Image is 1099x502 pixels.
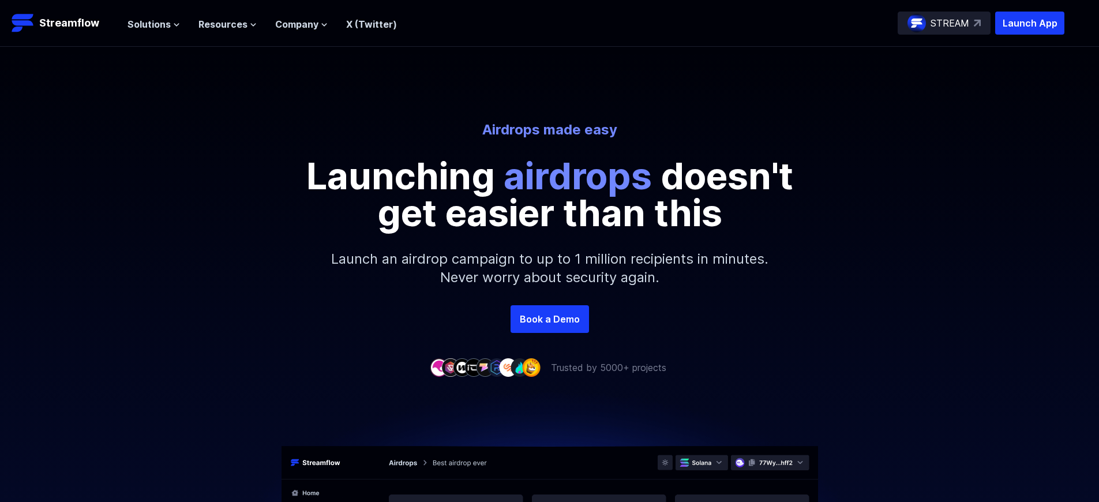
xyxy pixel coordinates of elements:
span: airdrops [504,153,652,198]
span: Solutions [127,17,171,31]
span: Resources [198,17,247,31]
img: company-1 [430,358,448,376]
button: Company [275,17,328,31]
img: company-7 [499,358,517,376]
button: Resources [198,17,257,31]
p: Airdrops made easy [230,121,869,139]
img: top-right-arrow.svg [974,20,981,27]
a: STREAM [898,12,991,35]
p: STREAM [931,16,969,30]
a: X (Twitter) [346,18,397,30]
img: Streamflow Logo [12,12,35,35]
a: Streamflow [12,12,116,35]
img: streamflow-logo-circle.png [907,14,926,32]
img: company-3 [453,358,471,376]
span: Company [275,17,318,31]
a: Book a Demo [511,305,589,333]
p: Streamflow [39,15,99,31]
p: Launching doesn't get easier than this [290,158,809,231]
p: Launch an airdrop campaign to up to 1 million recipients in minutes. Never worry about security a... [302,231,798,305]
img: company-5 [476,358,494,376]
button: Solutions [127,17,180,31]
img: company-8 [511,358,529,376]
img: company-4 [464,358,483,376]
p: Trusted by 5000+ projects [551,361,666,374]
button: Launch App [995,12,1064,35]
img: company-2 [441,358,460,376]
img: company-9 [522,358,541,376]
img: company-6 [487,358,506,376]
